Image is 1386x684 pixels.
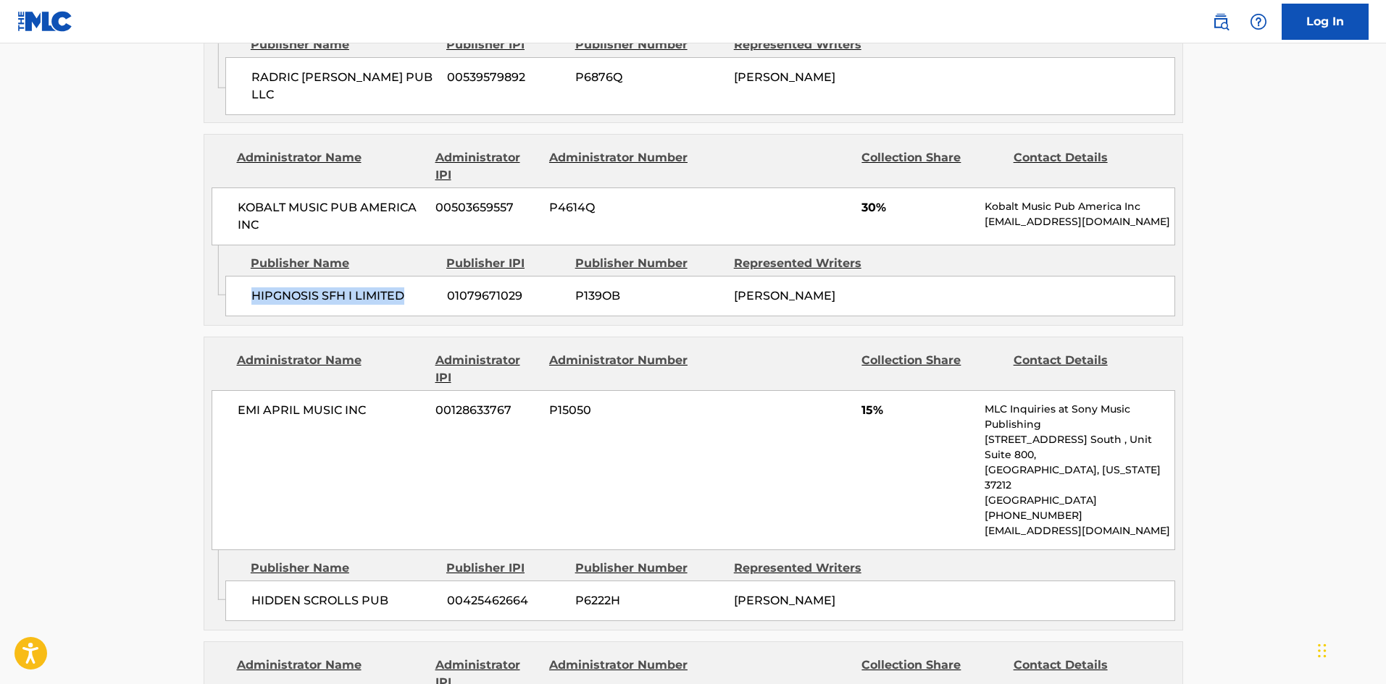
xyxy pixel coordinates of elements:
[734,594,835,607] span: [PERSON_NAME]
[251,255,435,272] div: Publisher Name
[861,352,1002,387] div: Collection Share
[549,352,690,387] div: Administrator Number
[1244,7,1273,36] div: Help
[435,199,538,216] span: 00503659557
[575,255,723,272] div: Publisher Number
[251,287,436,305] span: HIPGNOSIS SFH I LIMITED
[734,36,882,54] div: Represented Writers
[446,36,564,54] div: Publisher IPI
[575,592,723,609] span: P6222H
[1206,7,1235,36] a: Public Search
[575,287,723,305] span: P139OB
[575,560,723,577] div: Publisher Number
[549,199,690,216] span: P4614Q
[435,352,538,387] div: Administrator IPI
[734,560,882,577] div: Represented Writers
[435,149,538,184] div: Administrator IPI
[251,36,435,54] div: Publisher Name
[446,255,564,272] div: Publisher IPI
[861,402,974,419] span: 15%
[985,199,1174,214] p: Kobalt Music Pub America Inc
[251,560,435,577] div: Publisher Name
[549,149,690,184] div: Administrator Number
[734,289,835,303] span: [PERSON_NAME]
[446,560,564,577] div: Publisher IPI
[1250,13,1267,30] img: help
[734,255,882,272] div: Represented Writers
[237,149,425,184] div: Administrator Name
[1014,149,1154,184] div: Contact Details
[1282,4,1369,40] a: Log In
[238,199,425,234] span: KOBALT MUSIC PUB AMERICA INC
[17,11,73,32] img: MLC Logo
[985,432,1174,463] p: [STREET_ADDRESS] South , Unit Suite 800,
[861,149,1002,184] div: Collection Share
[447,69,564,86] span: 00539579892
[549,402,690,419] span: P15050
[447,592,564,609] span: 00425462664
[1318,629,1327,672] div: Drag
[985,508,1174,523] p: [PHONE_NUMBER]
[734,70,835,84] span: [PERSON_NAME]
[1212,13,1230,30] img: search
[575,69,723,86] span: P6876Q
[575,36,723,54] div: Publisher Number
[1314,615,1386,684] iframe: Chat Widget
[1014,352,1154,387] div: Contact Details
[985,463,1174,493] p: [GEOGRAPHIC_DATA], [US_STATE] 37212
[238,402,425,419] span: EMI APRIL MUSIC INC
[251,592,436,609] span: HIDDEN SCROLLS PUB
[237,352,425,387] div: Administrator Name
[985,214,1174,229] p: [EMAIL_ADDRESS][DOMAIN_NAME]
[861,199,974,216] span: 30%
[985,493,1174,508] p: [GEOGRAPHIC_DATA]
[447,287,564,305] span: 01079671029
[985,523,1174,539] p: [EMAIL_ADDRESS][DOMAIN_NAME]
[435,402,538,419] span: 00128633767
[985,402,1174,432] p: MLC Inquiries at Sony Music Publishing
[251,69,436,104] span: RADRIC [PERSON_NAME] PUB LLC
